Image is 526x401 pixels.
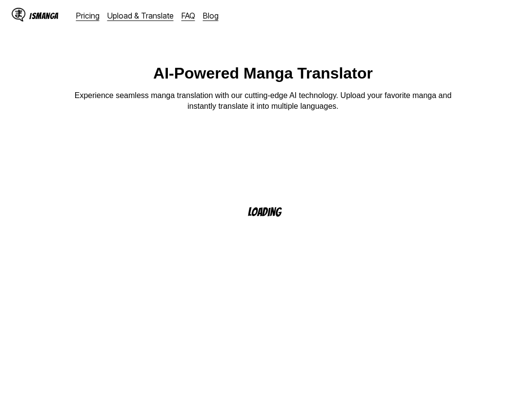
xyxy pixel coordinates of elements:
[153,64,373,82] h1: AI-Powered Manga Translator
[203,11,219,20] a: Blog
[12,8,76,23] a: IsManga LogoIsManga
[107,11,174,20] a: Upload & Translate
[182,11,195,20] a: FAQ
[76,11,100,20] a: Pricing
[29,11,59,20] div: IsManga
[12,8,25,21] img: IsManga Logo
[68,90,458,112] p: Experience seamless manga translation with our cutting-edge AI technology. Upload your favorite m...
[248,206,294,218] p: Loading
